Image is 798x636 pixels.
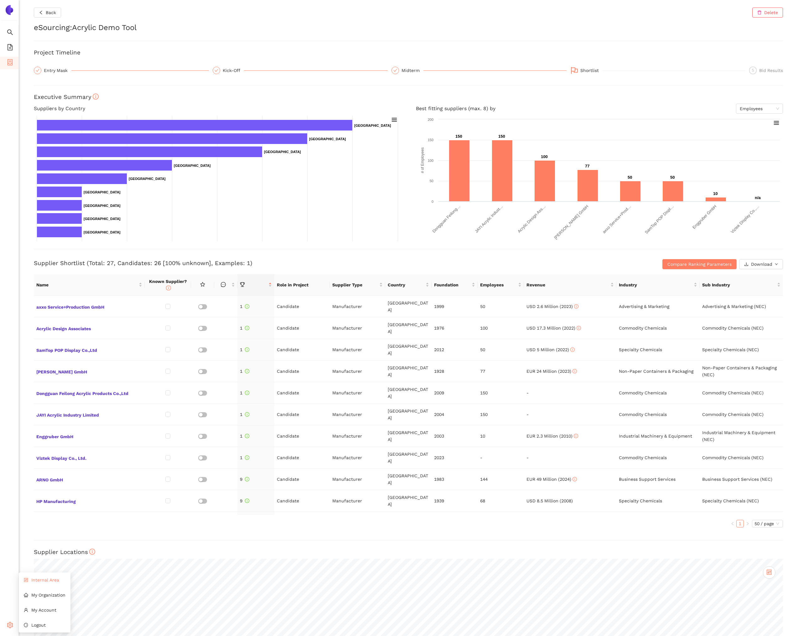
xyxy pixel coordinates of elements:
[432,404,478,425] td: 2004
[240,477,249,482] span: 9
[24,623,28,627] span: logout
[223,67,244,74] div: Kick-Off
[432,512,478,533] td: 1956
[330,447,385,469] td: Manufacturer
[274,339,330,361] td: Candidate
[330,361,385,382] td: Manufacturer
[744,520,751,527] li: Next Page
[700,382,783,404] td: Commodity Chemicals (NEC)
[432,447,478,469] td: 2023
[39,10,43,15] span: left
[388,281,424,288] span: Country
[84,204,121,208] text: [GEOGRAPHIC_DATA]
[700,317,783,339] td: Commodity Chemicals (NEC)
[766,569,772,575] span: control
[602,204,632,234] text: axxo Service+Prod…
[432,339,478,361] td: 2012
[667,261,732,268] span: Compare Ranking Parameters
[428,159,433,162] text: 100
[166,285,171,290] span: info-circle
[34,67,209,74] div: Entry Mask
[526,412,529,417] span: -
[754,520,780,527] span: 50 / page
[478,512,524,533] td: 5
[729,520,736,527] button: left
[524,274,616,296] th: this column's title is Revenue,this column is sortable
[84,230,121,234] text: [GEOGRAPHIC_DATA]
[432,296,478,317] td: 1999
[274,361,330,382] td: Candidate
[36,346,142,354] span: SamTop POP Display Co.,Ltd
[330,317,385,339] td: Manufacturer
[402,67,423,74] div: Midterm
[730,204,760,234] text: Viztek Display Co.,…
[775,263,778,266] span: down
[274,404,330,425] td: Candidate
[385,447,432,469] td: [GEOGRAPHIC_DATA]
[729,520,736,527] li: Previous Page
[31,577,59,582] span: Internal Area
[245,434,249,438] span: info-circle
[700,425,783,447] td: Industrial Machinery & Equipment (NEC)
[737,520,744,527] a: 1
[420,147,425,173] text: # of Employees
[7,620,13,632] span: setting
[330,339,385,361] td: Manufacturer
[692,204,718,230] text: Enggruber GmbH
[274,425,330,447] td: Candidate
[700,512,783,533] td: Plastics
[385,469,432,490] td: [GEOGRAPHIC_DATA]
[616,339,700,361] td: Specialty Chemicals
[240,347,249,352] span: 1
[526,477,577,482] span: EUR 49 Million (2024)
[428,138,433,142] text: 150
[221,282,226,287] span: message
[700,490,783,512] td: Specialty Chemicals (NEC)
[432,382,478,404] td: 2009
[200,282,205,287] span: star
[644,204,675,234] text: SamTop POP Displ…
[89,549,95,555] span: info-circle
[616,361,700,382] td: Non-Paper Containers & Packaging
[478,296,524,317] td: 50
[541,154,548,159] text: 100
[432,490,478,512] td: 1939
[385,512,432,533] td: [GEOGRAPHIC_DATA]
[432,274,478,296] th: this column's title is Foundation,this column is sortable
[616,296,700,317] td: Advertising & Marketing
[385,274,432,296] th: this column's title is Country,this column is sortable
[744,262,749,267] span: download
[570,67,745,75] div: Shortlist
[700,361,783,382] td: Non-Paper Containers & Packaging (NEC)
[580,67,603,74] div: Shortlist
[149,279,187,291] span: Known Supplier?
[274,382,330,404] td: Candidate
[31,592,65,598] span: My Organization
[214,274,237,296] th: this column is sortable
[752,8,783,18] button: deleteDelete
[616,404,700,425] td: Commodity Chemicals
[517,204,547,233] text: Acrylic Design Ass…
[478,447,524,469] td: -
[245,347,249,352] span: info-circle
[731,522,734,526] span: left
[526,390,529,395] span: -
[215,69,218,72] span: check
[416,104,783,114] h4: Best fitting suppliers (max. 8) by
[385,490,432,512] td: [GEOGRAPHIC_DATA]
[616,512,700,533] td: Commodity Chemicals
[7,27,13,39] span: search
[553,204,589,240] text: [PERSON_NAME] GmbH
[713,191,718,196] text: 10
[245,499,249,503] span: info-circle
[34,104,401,114] h4: Suppliers by Country
[432,469,478,490] td: 1983
[274,274,330,296] th: Role in Project
[700,404,783,425] td: Commodity Chemicals (NEC)
[34,49,783,57] h3: Project Timeline
[616,447,700,469] td: Commodity Chemicals
[274,512,330,533] td: Candidate
[662,259,737,269] button: Compare Ranking Parameters
[574,434,578,438] span: info-circle
[84,217,121,221] text: [GEOGRAPHIC_DATA]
